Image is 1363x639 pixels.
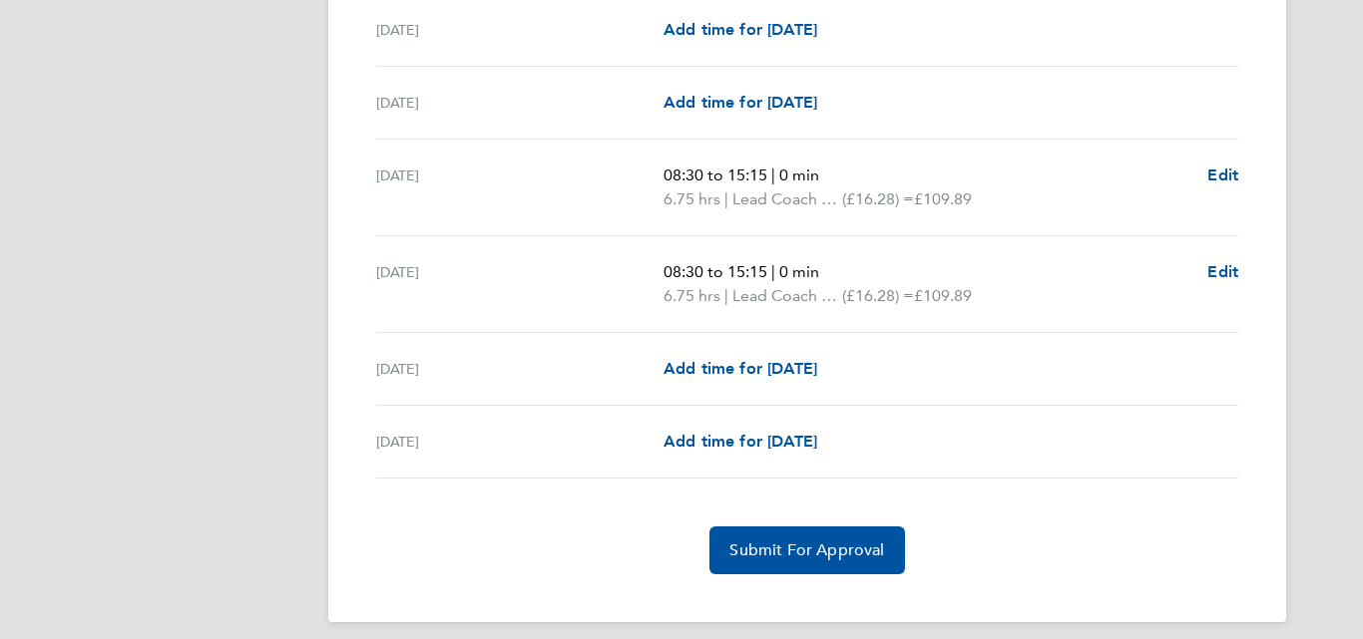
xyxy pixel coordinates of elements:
[729,540,884,560] span: Submit For Approval
[376,163,664,211] div: [DATE]
[1207,262,1238,281] span: Edit
[779,262,819,281] span: 0 min
[664,286,720,305] span: 6.75 hrs
[376,91,664,115] div: [DATE]
[842,189,914,208] span: (£16.28) =
[724,286,728,305] span: |
[709,526,904,574] button: Submit For Approval
[664,91,817,115] a: Add time for [DATE]
[376,430,664,454] div: [DATE]
[1207,163,1238,187] a: Edit
[664,189,720,208] span: 6.75 hrs
[664,432,817,451] span: Add time for [DATE]
[914,189,972,208] span: £109.89
[664,357,817,381] a: Add time for [DATE]
[842,286,914,305] span: (£16.28) =
[771,165,775,184] span: |
[376,260,664,308] div: [DATE]
[771,262,775,281] span: |
[376,18,664,42] div: [DATE]
[732,187,842,211] span: Lead Coach Rate
[664,430,817,454] a: Add time for [DATE]
[664,262,767,281] span: 08:30 to 15:15
[779,165,819,184] span: 0 min
[664,165,767,184] span: 08:30 to 15:15
[732,284,842,308] span: Lead Coach Rate
[376,357,664,381] div: [DATE]
[1207,260,1238,284] a: Edit
[664,359,817,378] span: Add time for [DATE]
[1207,165,1238,184] span: Edit
[664,18,817,42] a: Add time for [DATE]
[724,189,728,208] span: |
[664,20,817,39] span: Add time for [DATE]
[914,286,972,305] span: £109.89
[664,93,817,112] span: Add time for [DATE]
